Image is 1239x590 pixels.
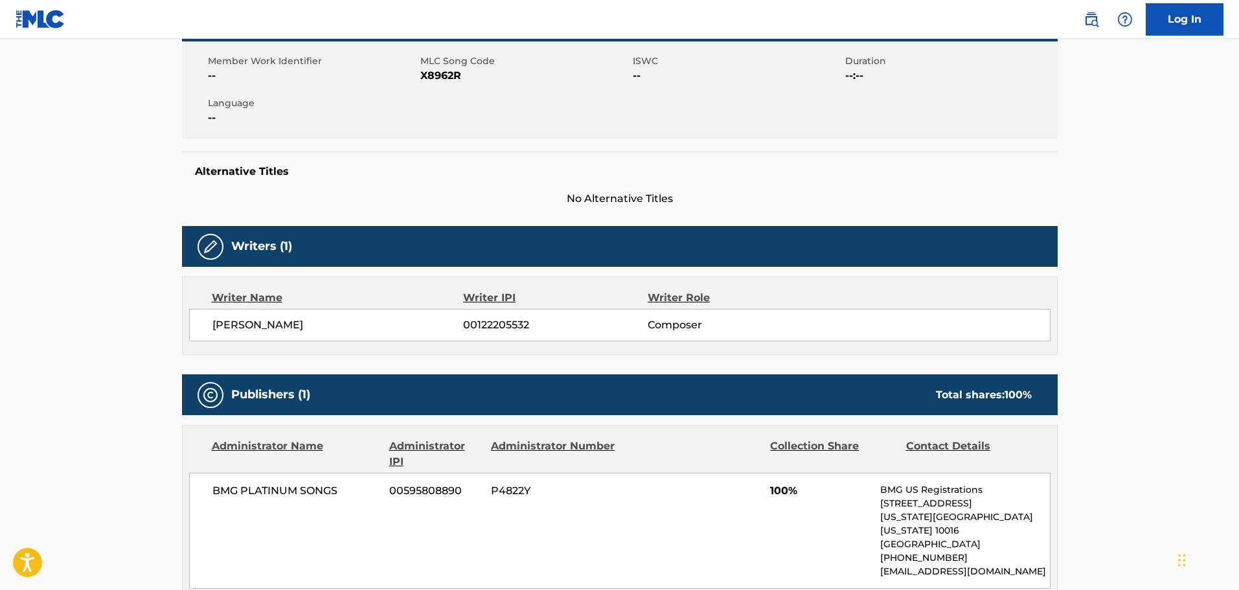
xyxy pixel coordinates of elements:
[936,387,1032,403] div: Total shares:
[212,290,464,306] div: Writer Name
[1078,6,1104,32] a: Public Search
[1174,528,1239,590] iframe: Chat Widget
[491,438,617,470] div: Administrator Number
[208,110,417,126] span: --
[845,54,1054,68] span: Duration
[389,483,481,499] span: 00595808890
[208,96,417,110] span: Language
[648,317,815,333] span: Composer
[633,68,842,84] span: --
[203,387,218,403] img: Publishers
[1117,12,1133,27] img: help
[420,54,630,68] span: MLC Song Code
[16,10,65,28] img: MLC Logo
[203,239,218,255] img: Writers
[182,191,1058,207] span: No Alternative Titles
[880,538,1049,551] p: [GEOGRAPHIC_DATA]
[463,290,648,306] div: Writer IPI
[212,317,464,333] span: [PERSON_NAME]
[1178,541,1186,580] div: Drag
[231,387,310,402] h5: Publishers (1)
[648,290,815,306] div: Writer Role
[195,165,1045,178] h5: Alternative Titles
[770,483,870,499] span: 100%
[880,551,1049,565] p: [PHONE_NUMBER]
[212,483,380,499] span: BMG PLATINUM SONGS
[231,239,292,254] h5: Writers (1)
[906,438,1032,470] div: Contact Details
[1146,3,1223,36] a: Log In
[208,54,417,68] span: Member Work Identifier
[212,438,380,470] div: Administrator Name
[389,438,481,470] div: Administrator IPI
[880,510,1049,538] p: [US_STATE][GEOGRAPHIC_DATA][US_STATE] 10016
[770,438,896,470] div: Collection Share
[880,497,1049,510] p: [STREET_ADDRESS]
[880,483,1049,497] p: BMG US Registrations
[1084,12,1099,27] img: search
[463,317,647,333] span: 00122205532
[1112,6,1138,32] div: Help
[880,565,1049,578] p: [EMAIL_ADDRESS][DOMAIN_NAME]
[420,68,630,84] span: X8962R
[208,68,417,84] span: --
[845,68,1054,84] span: --:--
[491,483,617,499] span: P4822Y
[1005,389,1032,401] span: 100 %
[633,54,842,68] span: ISWC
